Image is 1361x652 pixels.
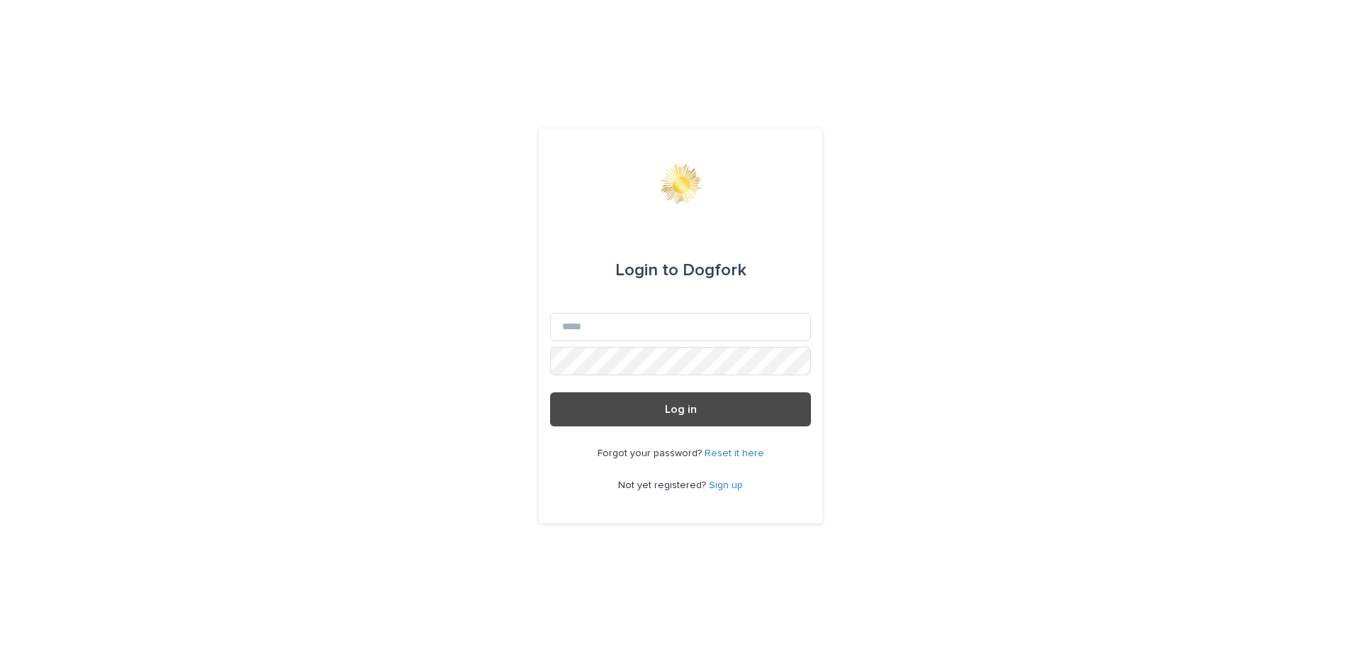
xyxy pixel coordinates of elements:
[709,480,743,490] a: Sign up
[657,162,704,205] img: 0ffKfDbyRa2Iv8hnaAqg
[550,392,811,426] button: Log in
[705,448,764,458] a: Reset it here
[615,250,746,290] div: Dogfork
[618,480,709,490] span: Not yet registered?
[598,448,705,458] span: Forgot your password?
[615,262,678,279] span: Login to
[665,404,697,415] span: Log in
